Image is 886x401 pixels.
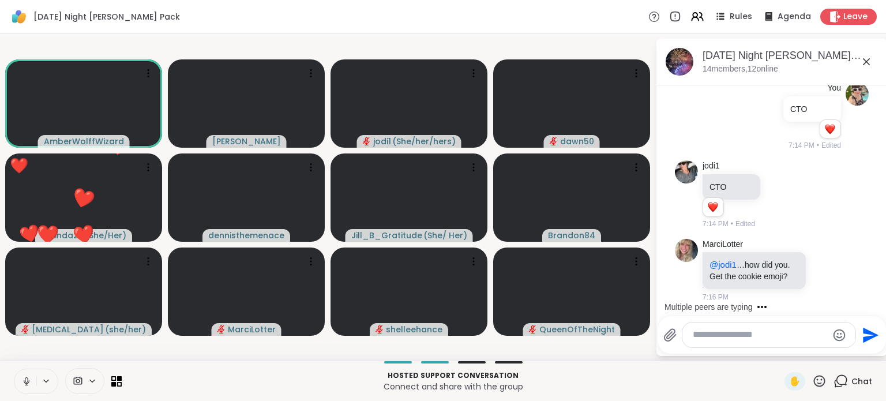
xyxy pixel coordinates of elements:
span: ( She/ Her ) [423,230,467,241]
p: Hosted support conversation [129,370,778,381]
button: ❤️ [62,177,106,221]
button: Reactions: love [707,203,719,212]
span: shelleehance [386,324,442,335]
p: CTO [790,103,834,115]
span: Leave [843,11,868,23]
button: Reactions: love [824,125,836,134]
span: ✋ [789,374,801,388]
button: Emoji picker [832,328,846,342]
span: Jill_B_Gratitude [351,230,422,241]
p: …how did you. Get the cookie emoji? [709,259,799,282]
span: AmberWolffWizard [44,136,124,147]
div: [DATE] Night [PERSON_NAME] Pack, [DATE] [703,48,878,63]
img: ShareWell Logomark [9,7,29,27]
span: Edited [821,140,841,151]
h4: You [827,83,841,94]
span: Chat [851,376,872,387]
span: 7:14 PM [703,219,729,229]
img: https://sharewell-space-live.sfo3.digitaloceanspaces.com/user-generated/7a3b2c34-6725-4fc7-97ef-c... [675,239,698,262]
span: [PERSON_NAME] [212,136,281,147]
button: ❤️ [29,215,66,253]
span: ( She/Her ) [85,230,126,241]
div: Reaction list [820,120,840,138]
textarea: Type your message [693,329,827,341]
span: dennisthemenace [208,230,284,241]
span: Brandon84 [548,230,595,241]
button: Send [856,322,882,348]
span: jodi1 [373,136,391,147]
span: audio-muted [217,325,226,333]
span: 7:16 PM [703,292,729,302]
a: jodi1 [703,160,720,172]
span: audio-muted [21,325,29,333]
span: [MEDICAL_DATA] [32,324,104,335]
span: @jodi1 [709,260,737,269]
span: [DATE] Night [PERSON_NAME] Pack [33,11,180,23]
span: audio-muted [376,325,384,333]
p: CTO [709,181,753,193]
span: Agenda [778,11,811,23]
img: https://sharewell-space-live.sfo3.digitaloceanspaces.com/user-generated/a5928eca-999f-4a91-84ca-f... [675,160,698,183]
span: Rules [730,11,752,23]
span: ( she/her ) [105,324,146,335]
img: Wednesday Night Wolff Pack, Oct 08 [666,48,693,76]
img: https://sharewell-space-live.sfo3.digitaloceanspaces.com/user-generated/3bf5b473-6236-4210-9da2-3... [846,83,869,106]
span: ( She/her/hers ) [392,136,456,147]
span: dawn50 [560,136,594,147]
p: Connect and share with the group [129,381,778,392]
span: MarciLotter [228,324,276,335]
button: ❤️ [10,215,50,254]
p: 14 members, 12 online [703,63,778,75]
div: Multiple peers are typing [664,301,753,313]
div: ❤️ [10,155,28,177]
span: • [731,219,733,229]
div: Reaction list [703,198,723,216]
span: • [817,140,819,151]
span: 7:14 PM [789,140,814,151]
span: audio-muted [363,137,371,145]
a: MarciLotter [703,239,743,250]
span: Edited [735,219,755,229]
span: audio-muted [550,137,558,145]
span: QueenOfTheNight [539,324,615,335]
span: audio-muted [529,325,537,333]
